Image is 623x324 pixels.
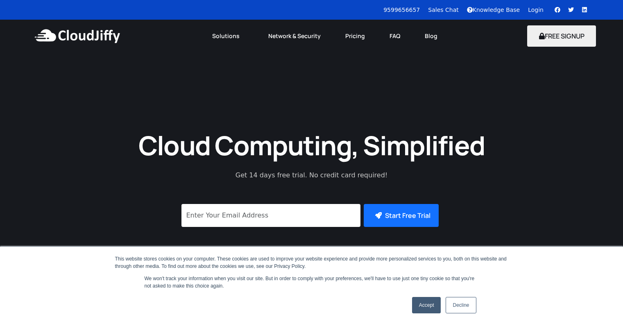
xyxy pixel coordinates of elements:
[527,25,596,47] button: FREE SIGNUP
[528,7,544,13] a: Login
[377,27,412,45] a: FAQ
[383,7,420,13] a: 9599656657
[446,297,476,313] a: Decline
[181,204,360,227] input: Enter Your Email Address
[412,297,441,313] a: Accept
[412,27,450,45] a: Blog
[145,275,479,290] p: We won't track your information when you visit our site. But in order to comply with your prefere...
[115,255,508,270] div: This website stores cookies on your computer. These cookies are used to improve your website expe...
[200,27,256,45] a: Solutions
[256,27,333,45] a: Network & Security
[428,7,458,13] a: Sales Chat
[199,170,424,180] p: Get 14 days free trial. No credit card required!
[364,204,439,227] button: Start Free Trial
[333,27,377,45] a: Pricing
[467,7,520,13] a: Knowledge Base
[127,128,496,162] h1: Cloud Computing, Simplified
[527,32,596,41] a: FREE SIGNUP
